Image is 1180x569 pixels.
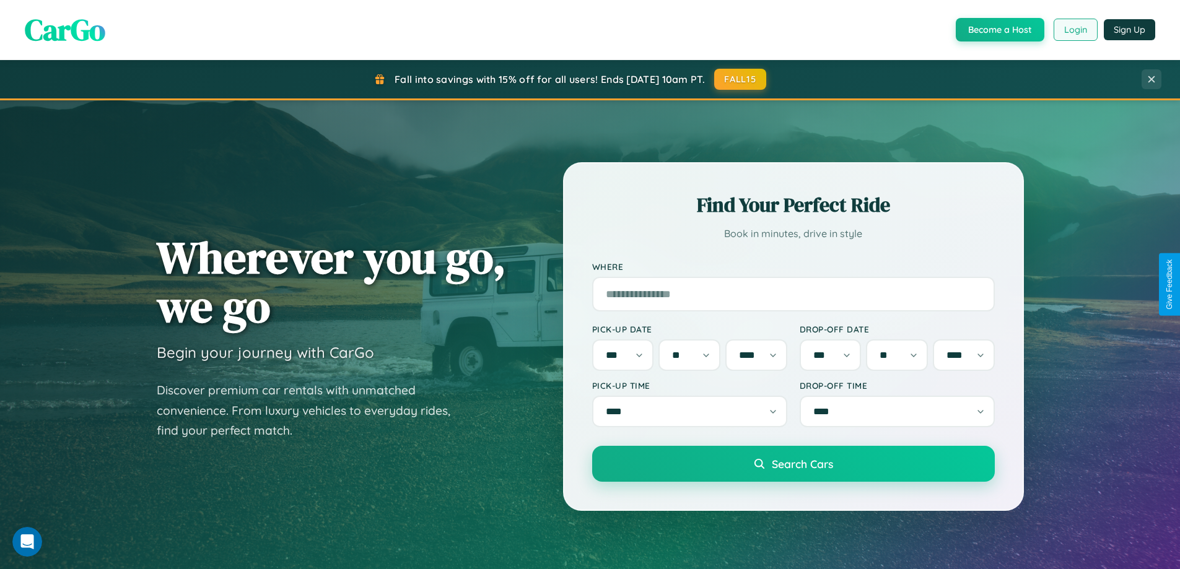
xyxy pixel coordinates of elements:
button: Sign Up [1104,19,1155,40]
p: Book in minutes, drive in style [592,225,995,243]
h1: Wherever you go, we go [157,233,506,331]
h2: Find Your Perfect Ride [592,191,995,219]
p: Discover premium car rentals with unmatched convenience. From luxury vehicles to everyday rides, ... [157,380,466,441]
span: CarGo [25,9,105,50]
span: Fall into savings with 15% off for all users! Ends [DATE] 10am PT. [395,73,705,85]
label: Drop-off Time [800,380,995,391]
label: Pick-up Time [592,380,787,391]
button: Become a Host [956,18,1044,41]
label: Pick-up Date [592,324,787,334]
iframe: Intercom live chat [12,527,42,557]
button: Search Cars [592,446,995,482]
button: Login [1054,19,1098,41]
label: Where [592,261,995,272]
div: Give Feedback [1165,259,1174,310]
button: FALL15 [714,69,766,90]
h3: Begin your journey with CarGo [157,343,374,362]
span: Search Cars [772,457,833,471]
label: Drop-off Date [800,324,995,334]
